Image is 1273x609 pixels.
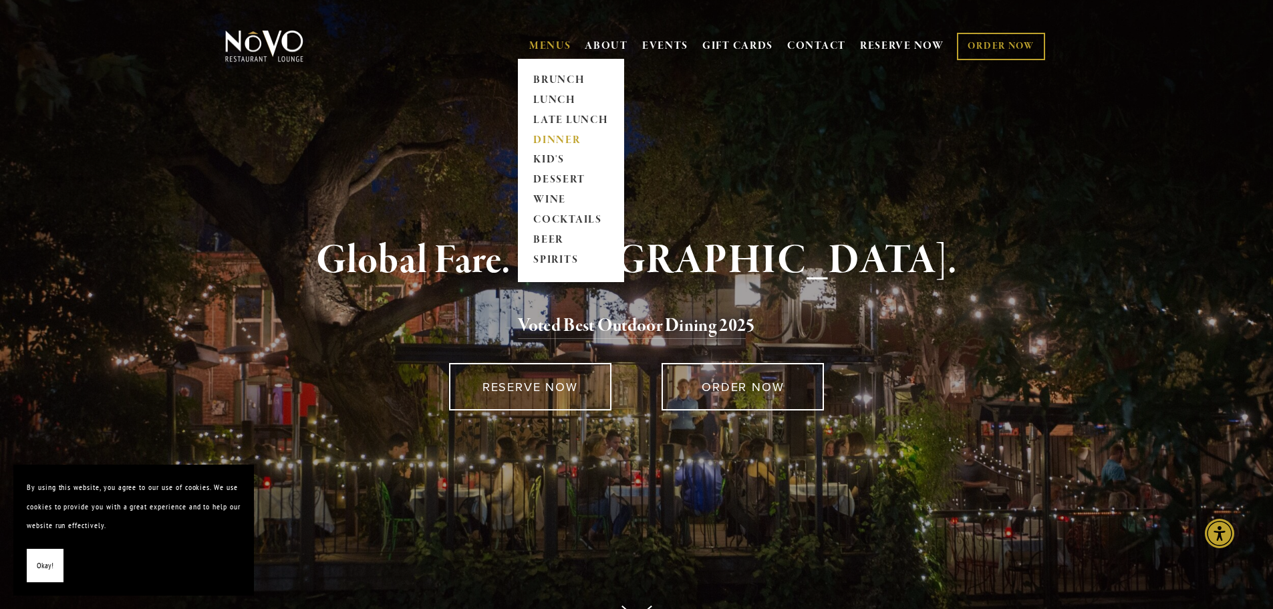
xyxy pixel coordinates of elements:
img: Novo Restaurant &amp; Lounge [223,29,306,63]
a: COCKTAILS [529,211,613,231]
a: SPIRITS [529,251,613,271]
a: DINNER [529,130,613,150]
a: CONTACT [787,33,846,59]
button: Okay! [27,549,63,583]
a: ORDER NOW [662,363,824,410]
a: RESERVE NOW [449,363,611,410]
a: WINE [529,191,613,211]
a: RESERVE NOW [860,33,944,59]
h2: 5 [247,312,1026,340]
a: GIFT CARDS [702,33,773,59]
p: By using this website, you agree to our use of cookies. We use cookies to provide you with a grea... [27,478,241,535]
a: DESSERT [529,170,613,191]
span: Okay! [37,556,53,576]
a: LATE LUNCH [529,110,613,130]
a: BEER [529,231,613,251]
div: Accessibility Menu [1205,519,1234,548]
a: BRUNCH [529,70,613,90]
a: ABOUT [585,39,628,53]
strong: Global Fare. [GEOGRAPHIC_DATA]. [316,235,957,286]
a: MENUS [529,39,571,53]
a: EVENTS [642,39,688,53]
a: LUNCH [529,90,613,110]
a: KID'S [529,150,613,170]
a: ORDER NOW [957,33,1044,60]
a: Voted Best Outdoor Dining 202 [518,314,746,340]
section: Cookie banner [13,465,254,596]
